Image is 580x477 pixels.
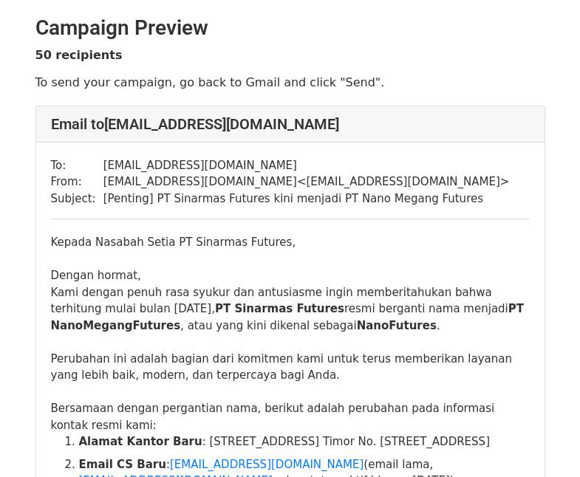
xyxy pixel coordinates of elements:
[357,319,437,332] span: NanoFutures
[79,435,202,448] b: Alamat Kantor Baru
[51,191,103,207] td: Subject:
[51,115,530,133] h4: Email to [EMAIL_ADDRESS][DOMAIN_NAME]
[215,302,344,315] b: PT Sinarmas Futures
[79,433,530,450] li: : [STREET_ADDRESS] Timor No. [STREET_ADDRESS]
[51,174,103,191] td: From:
[51,302,525,332] b: PT Nano Futures
[79,458,166,471] b: Email CS Baru
[35,75,545,90] p: To send your campaign, go back to Gmail and click "Send".
[83,319,132,332] span: Megang
[103,174,510,191] td: [EMAIL_ADDRESS][DOMAIN_NAME] < [EMAIL_ADDRESS][DOMAIN_NAME] >
[170,458,364,471] a: [EMAIL_ADDRESS][DOMAIN_NAME]
[35,48,123,62] strong: 50 recipients
[103,157,510,174] td: [EMAIL_ADDRESS][DOMAIN_NAME]
[103,191,510,207] td: [Penting] PT Sinarmas Futures kini menjadi PT Nano Megang Futures
[51,157,103,174] td: To:
[35,16,545,41] h2: Campaign Preview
